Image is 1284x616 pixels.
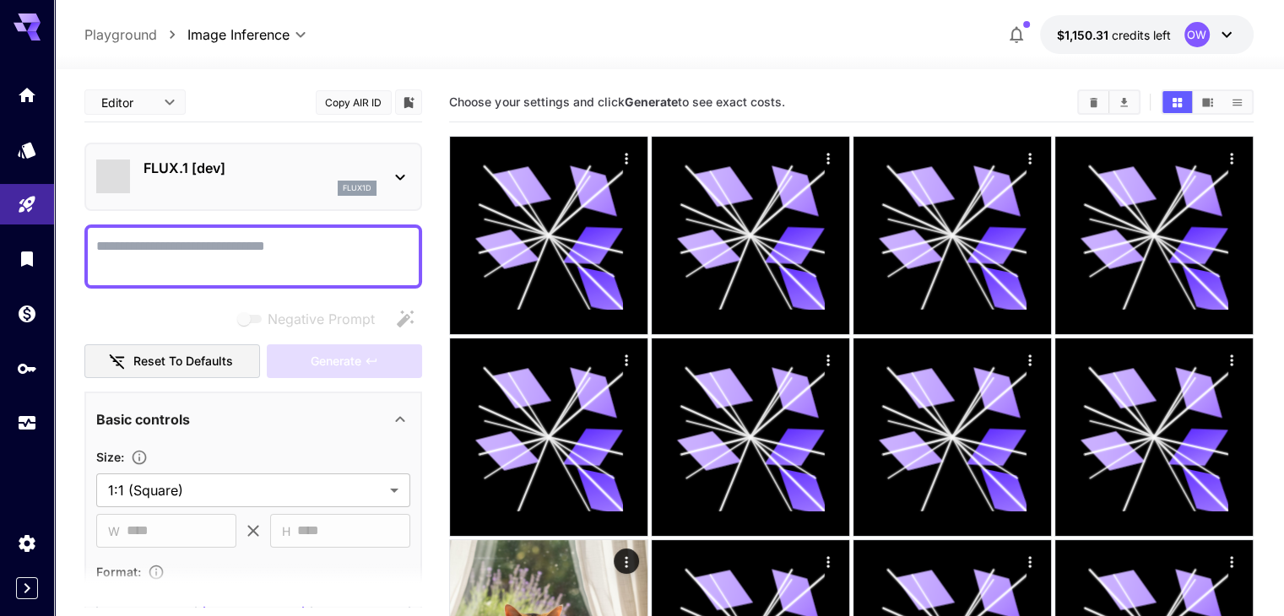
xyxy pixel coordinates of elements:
div: Actions [815,145,841,170]
div: Actions [614,347,639,372]
div: Actions [815,548,841,574]
span: H [282,521,290,541]
button: Show images in grid view [1162,91,1192,113]
div: Settings [17,532,37,554]
div: Actions [1017,347,1043,372]
a: Playground [84,24,157,45]
div: Home [17,84,37,105]
div: Playground [17,194,37,215]
div: Actions [1219,347,1244,372]
div: Models [17,139,37,160]
button: Download All [1109,91,1139,113]
div: API Keys [17,358,37,379]
div: Actions [614,145,639,170]
span: Negative prompts are not compatible with the selected model. [234,308,388,329]
span: credits left [1112,28,1171,42]
button: Clear Images [1079,91,1108,113]
span: Image Inference [187,24,290,45]
button: $1,150.30622OW [1040,15,1254,54]
div: Actions [1219,548,1244,574]
button: Show images in video view [1193,91,1222,113]
button: Reset to defaults [84,344,260,379]
button: Adjust the dimensions of the generated image by specifying its width and height in pixels, or sel... [124,449,154,466]
div: Basic controls [96,399,410,440]
div: Wallet [17,303,37,324]
button: Expand sidebar [16,577,38,599]
b: Generate [624,95,677,109]
nav: breadcrumb [84,24,187,45]
span: Size : [96,450,124,464]
span: W [108,521,120,541]
span: Choose your settings and click to see exact costs. [449,95,784,109]
p: FLUX.1 [dev] [144,158,377,178]
div: Usage [17,413,37,434]
button: Add to library [401,92,416,112]
div: $1,150.30622 [1057,26,1171,44]
div: Clear ImagesDownload All [1077,89,1140,115]
div: Actions [614,548,639,574]
button: Show images in list view [1222,91,1252,113]
div: Actions [815,347,841,372]
div: OW [1184,22,1210,47]
div: Library [17,248,37,269]
button: Copy AIR ID [316,90,392,115]
p: Basic controls [96,409,190,430]
span: Negative Prompt [268,309,375,329]
span: 1:1 (Square) [108,480,383,500]
div: Show images in grid viewShow images in video viewShow images in list view [1161,89,1254,115]
span: $1,150.31 [1057,28,1112,42]
div: Actions [1017,548,1043,574]
div: FLUX.1 [dev]flux1d [96,151,410,203]
div: Actions [1219,145,1244,170]
span: Editor [101,94,154,111]
div: Actions [1017,145,1043,170]
p: flux1d [343,182,371,194]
